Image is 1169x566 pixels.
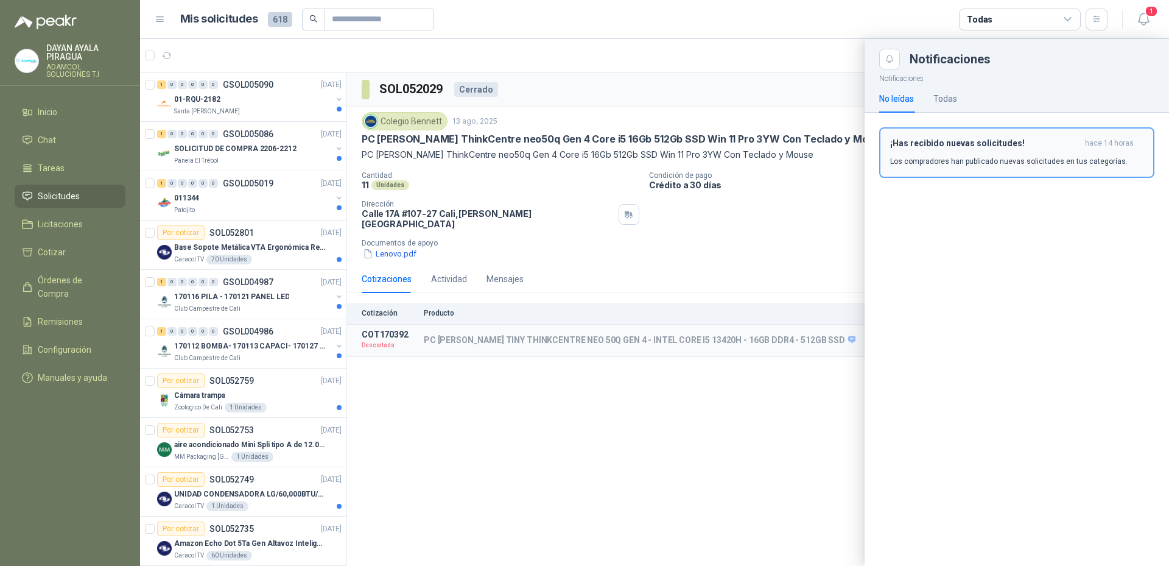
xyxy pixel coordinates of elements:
[890,156,1128,167] p: Los compradores han publicado nuevas solicitudes en tus categorías.
[38,274,114,300] span: Órdenes de Compra
[180,10,258,28] h1: Mis solicitudes
[15,185,125,208] a: Solicitudes
[38,218,83,231] span: Licitaciones
[15,213,125,236] a: Licitaciones
[268,12,292,27] span: 618
[890,138,1080,149] h3: ¡Has recibido nuevas solicitudes!
[879,127,1154,178] button: ¡Has recibido nuevas solicitudes!hace 14 horas Los compradores han publicado nuevas solicitudes e...
[1085,138,1134,149] span: hace 14 horas
[38,105,57,119] span: Inicio
[15,49,38,73] img: Company Logo
[38,315,83,328] span: Remisiones
[15,157,125,180] a: Tareas
[38,343,91,356] span: Configuración
[46,44,125,61] p: DAYAN AYALA PIRAGUA
[15,15,77,29] img: Logo peakr
[1145,5,1158,17] span: 1
[865,69,1169,85] p: Notificaciones
[933,92,957,105] div: Todas
[15,310,125,333] a: Remisiones
[910,53,1154,65] div: Notificaciones
[879,49,900,69] button: Close
[38,133,56,147] span: Chat
[15,338,125,361] a: Configuración
[309,15,318,23] span: search
[38,161,65,175] span: Tareas
[15,269,125,305] a: Órdenes de Compra
[38,189,80,203] span: Solicitudes
[1132,9,1154,30] button: 1
[879,92,914,105] div: No leídas
[15,366,125,389] a: Manuales y ayuda
[46,63,125,78] p: ADAMCOL SOLUCIONES T.I
[15,129,125,152] a: Chat
[38,371,107,384] span: Manuales y ayuda
[15,101,125,124] a: Inicio
[38,246,66,259] span: Cotizar
[15,241,125,264] a: Cotizar
[967,13,992,26] div: Todas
